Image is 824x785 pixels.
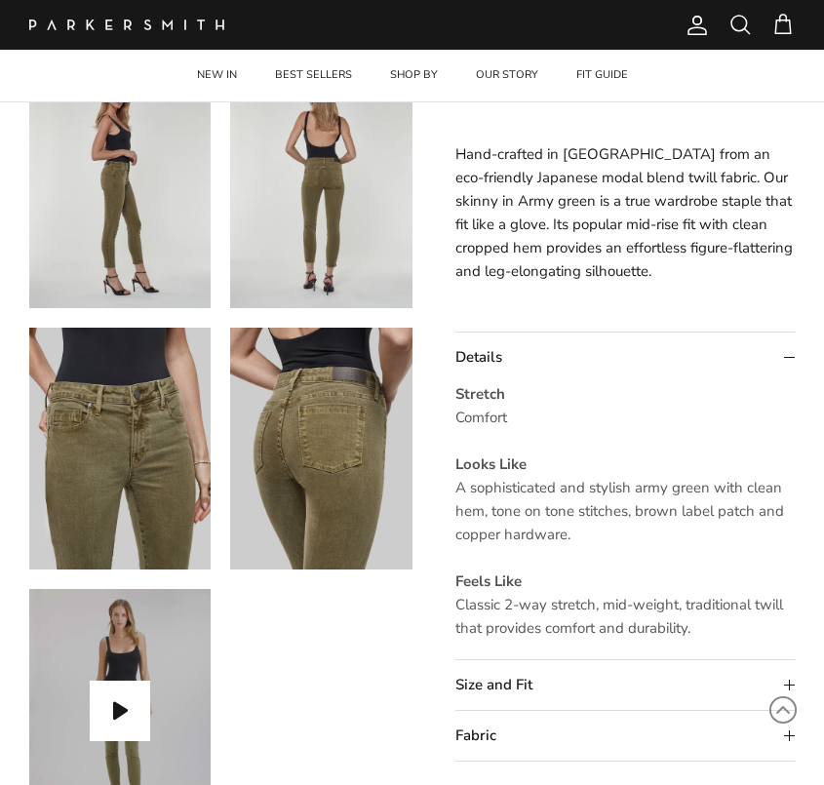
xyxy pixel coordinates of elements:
[455,142,796,283] p: Hand-crafted in [GEOGRAPHIC_DATA] from an eco-friendly Japanese modal blend twill fabric. Our ski...
[455,454,527,474] strong: Looks Like
[458,50,556,101] a: OUR STORY
[455,408,507,427] span: Comfort
[455,595,783,638] span: Classic 2-way stretch, mid-weight, traditional twill that provides comfort and durability.
[257,50,370,101] a: BEST SELLERS
[179,50,255,101] a: NEW IN
[559,50,646,101] a: FIT GUIDE
[455,478,784,544] span: A sophisticated and stylish army green with clean hem, tone on tone stitches, brown label patch a...
[29,20,224,30] img: Parker Smith
[455,571,522,591] strong: Feels Like
[678,14,709,37] a: Account
[90,681,150,741] button: Play video
[768,695,798,725] svg: Scroll to Top
[455,333,796,382] summary: Details
[455,660,796,710] summary: Size and Fit
[455,711,796,761] summary: Fabric
[373,50,455,101] a: SHOP BY
[455,384,505,404] strong: Stretch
